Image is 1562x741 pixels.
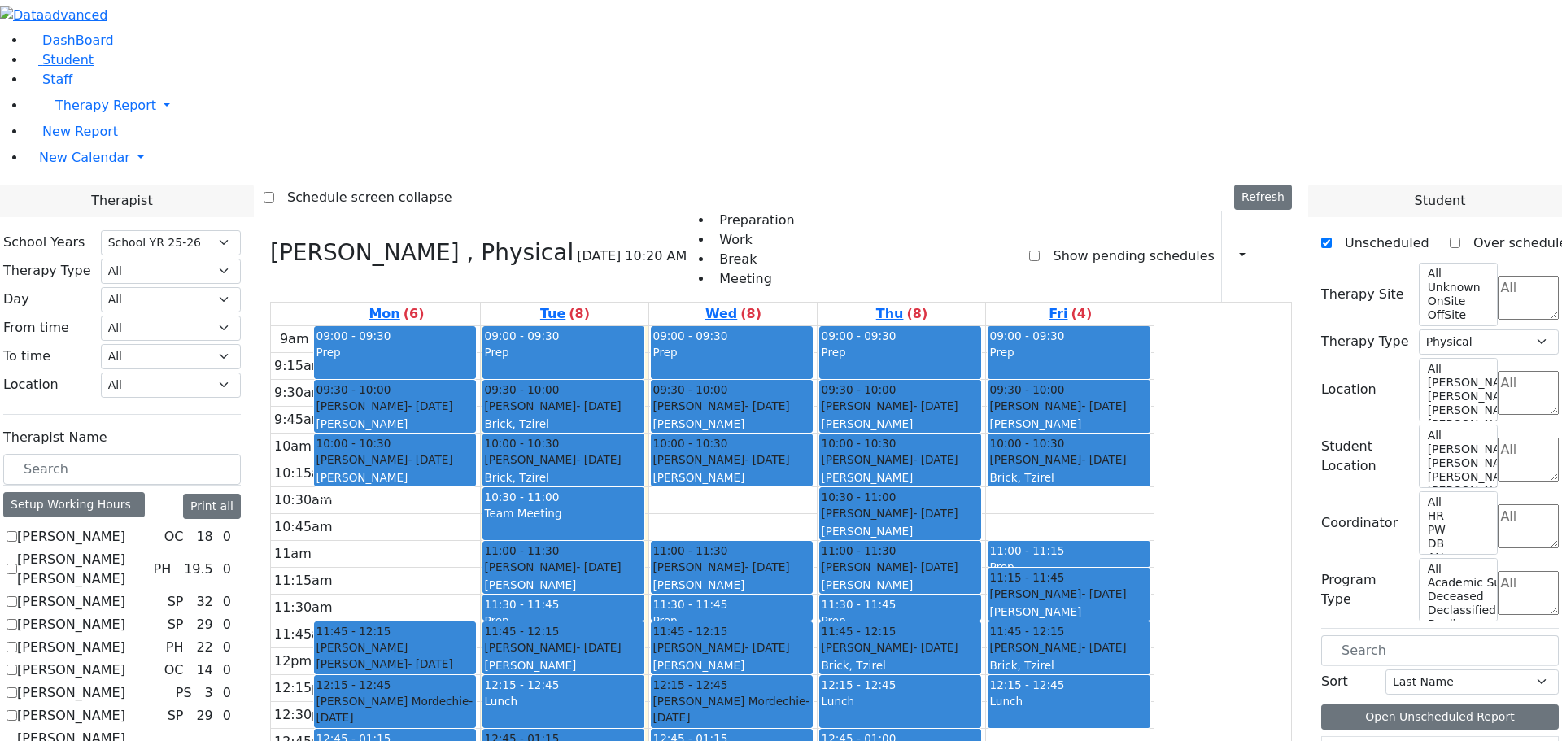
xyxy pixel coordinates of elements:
[3,318,69,338] label: From time
[1045,303,1095,325] a: August 22, 2025
[1426,470,1488,484] option: [PERSON_NAME] 3
[1426,322,1488,336] option: WP
[569,304,590,324] label: (8)
[202,683,216,703] div: 3
[744,453,789,466] span: - [DATE]
[484,657,643,673] div: [PERSON_NAME]
[1426,429,1488,442] option: All
[158,527,190,547] div: OC
[1498,438,1559,482] textarea: Search
[26,72,72,87] a: Staff
[17,638,125,657] label: [PERSON_NAME]
[484,693,643,709] div: Lunch
[484,639,643,656] div: [PERSON_NAME]
[652,612,811,629] div: Prep
[744,641,789,654] span: - [DATE]
[1426,442,1488,456] option: [PERSON_NAME] 5
[652,451,811,468] div: [PERSON_NAME]
[1426,537,1488,551] option: DB
[193,706,216,726] div: 29
[17,615,125,634] label: [PERSON_NAME]
[193,527,216,547] div: 18
[1321,437,1409,476] label: Student Location
[408,453,452,466] span: - [DATE]
[484,416,643,432] div: Brick, Tzirel
[1081,641,1126,654] span: - [DATE]
[713,250,794,269] li: Break
[652,657,811,673] div: [PERSON_NAME]
[1498,371,1559,415] textarea: Search
[873,303,931,325] a: August 21, 2025
[821,639,980,656] div: [PERSON_NAME]
[17,706,125,726] label: [PERSON_NAME]
[42,52,94,68] span: Student
[652,344,811,360] div: Prep
[3,233,85,252] label: School Years
[484,612,643,629] div: Prep
[989,586,1148,602] div: [PERSON_NAME]
[484,490,559,503] span: 10:30 - 11:00
[220,527,234,547] div: 0
[989,678,1064,691] span: 12:15 - 12:45
[271,437,315,456] div: 10am
[271,544,315,564] div: 11am
[193,638,216,657] div: 22
[316,451,474,468] div: [PERSON_NAME]
[821,329,896,342] span: 09:00 - 09:30
[1426,484,1488,498] option: [PERSON_NAME] 2
[537,303,593,325] a: August 19, 2025
[652,416,811,432] div: [PERSON_NAME]
[408,399,452,412] span: - [DATE]
[3,261,91,281] label: Therapy Type
[39,150,130,165] span: New Calendar
[1498,571,1559,615] textarea: Search
[1321,332,1409,351] label: Therapy Type
[576,641,621,654] span: - [DATE]
[26,52,94,68] a: Student
[652,381,727,398] span: 09:30 - 10:00
[316,344,474,360] div: Prep
[821,451,980,468] div: [PERSON_NAME]
[1321,570,1409,609] label: Program Type
[1498,504,1559,548] textarea: Search
[989,381,1064,398] span: 09:30 - 10:00
[193,660,216,680] div: 14
[484,435,559,451] span: 10:00 - 10:30
[484,329,559,342] span: 09:00 - 09:30
[484,398,643,414] div: [PERSON_NAME]
[821,623,896,639] span: 11:45 - 12:15
[821,398,980,414] div: [PERSON_NAME]
[1426,604,1488,617] option: Declassified
[220,560,234,579] div: 0
[316,693,474,726] div: [PERSON_NAME] Mordechie
[821,577,980,593] div: [PERSON_NAME]
[316,329,390,342] span: 09:00 - 09:30
[652,693,811,726] div: [PERSON_NAME] Mordechie
[652,435,727,451] span: 10:00 - 10:30
[17,550,146,589] label: [PERSON_NAME] [PERSON_NAME]
[3,492,145,517] div: Setup Working Hours
[1040,243,1214,269] label: Show pending schedules
[989,416,1148,432] div: [PERSON_NAME]
[161,706,190,726] div: SP
[821,612,980,629] div: Prep
[652,598,727,611] span: 11:30 - 11:45
[652,677,727,693] span: 12:15 - 12:45
[484,598,559,611] span: 11:30 - 11:45
[42,33,114,48] span: DashBoard
[1426,576,1488,590] option: Academic Support
[821,559,980,575] div: [PERSON_NAME]
[989,604,1148,620] div: [PERSON_NAME]
[271,652,315,671] div: 12pm
[989,544,1064,557] span: 11:00 - 11:15
[1267,242,1276,270] div: Setup
[1426,551,1488,564] option: AH
[484,577,643,593] div: [PERSON_NAME]
[169,683,199,703] div: PS
[316,381,390,398] span: 09:30 - 10:00
[989,693,1148,709] div: Lunch
[913,399,958,412] span: - [DATE]
[821,657,980,673] div: Brick, Tzirel
[316,677,390,693] span: 12:15 - 12:45
[989,639,1148,656] div: [PERSON_NAME]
